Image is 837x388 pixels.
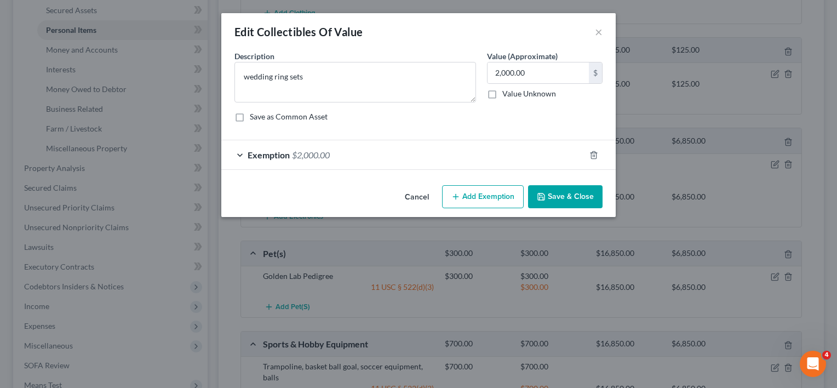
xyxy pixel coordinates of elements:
[528,185,603,208] button: Save & Close
[800,351,826,377] iframe: Intercom live chat
[488,62,589,83] input: 0.00
[250,111,328,122] label: Save as Common Asset
[502,88,556,99] label: Value Unknown
[234,24,363,39] div: Edit Collectibles Of Value
[248,150,290,160] span: Exemption
[442,185,524,208] button: Add Exemption
[595,25,603,38] button: ×
[292,150,330,160] span: $2,000.00
[589,62,602,83] div: $
[822,351,831,360] span: 4
[234,52,274,61] span: Description
[487,50,558,62] label: Value (Approximate)
[396,186,438,208] button: Cancel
